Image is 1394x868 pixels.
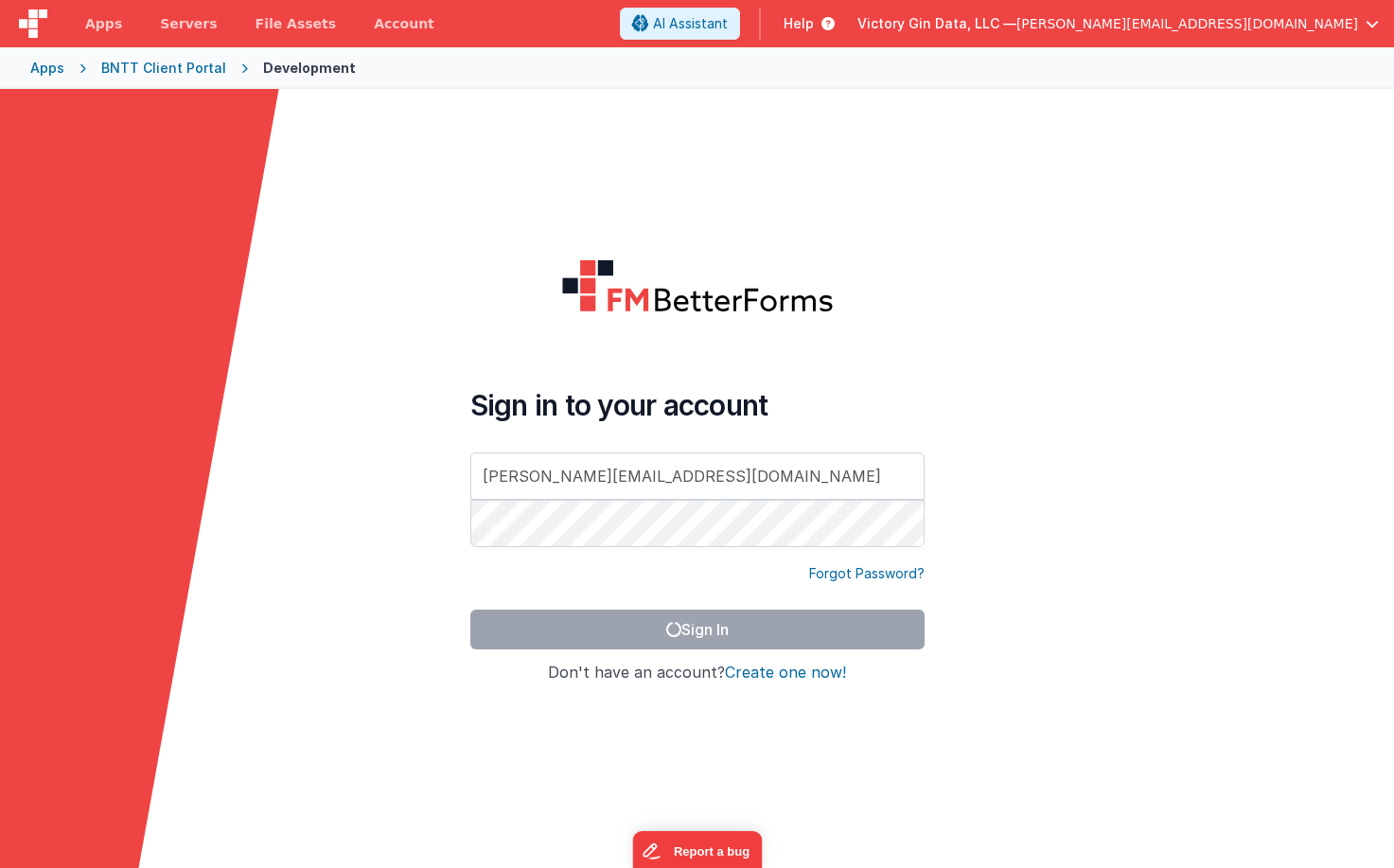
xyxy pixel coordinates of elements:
[470,452,925,500] input: Email Address
[784,14,814,33] span: Help
[809,564,925,583] a: Forgot Password?
[620,8,740,40] button: AI Assistant
[256,14,337,33] span: File Assets
[857,14,1016,33] span: Victory Gin Data, LLC —
[85,14,122,33] span: Apps
[30,59,64,78] div: Apps
[1016,14,1358,33] span: [PERSON_NAME][EMAIL_ADDRESS][DOMAIN_NAME]
[101,59,226,78] div: BNTT Client Portal
[653,14,728,33] span: AI Assistant
[857,14,1379,33] button: Victory Gin Data, LLC — [PERSON_NAME][EMAIL_ADDRESS][DOMAIN_NAME]
[470,388,925,422] h4: Sign in to your account
[725,664,846,682] button: Create one now!
[470,664,925,682] h4: Don't have an account?
[160,14,217,33] span: Servers
[263,59,356,78] div: Development
[470,610,925,649] button: Sign In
